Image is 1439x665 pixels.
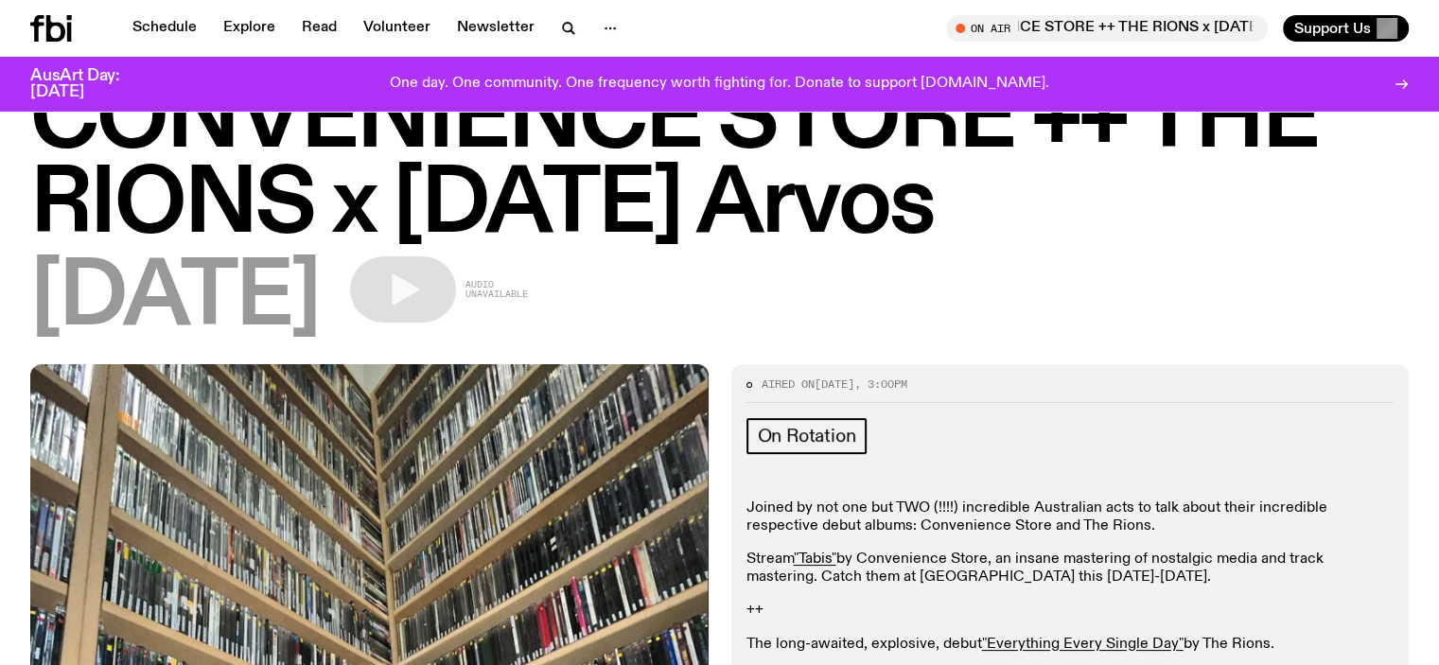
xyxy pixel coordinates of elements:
[746,551,1395,586] p: Stream by Convenience Store, an insane mastering of nostalgic media and track mastering. Catch th...
[746,418,868,454] a: On Rotation
[758,426,856,446] span: On Rotation
[465,280,528,299] span: Audio unavailable
[1283,15,1409,42] button: Support Us
[121,15,208,42] a: Schedule
[762,376,815,392] span: Aired on
[390,76,1049,93] p: One day. One community. One frequency worth fighting for. Donate to support [DOMAIN_NAME].
[746,499,1395,535] p: Joined by not one but TWO (!!!!) incredible Australian acts to talk about their incredible respec...
[794,551,836,567] a: "Tabis"
[982,637,1184,652] a: "Everything Every Single Day"
[212,15,287,42] a: Explore
[946,15,1268,42] button: On AirCONVENIENCE STORE ++ THE RIONS x [DATE] Arvos
[352,15,442,42] a: Volunteer
[446,15,546,42] a: Newsletter
[30,68,151,100] h3: AusArt Day: [DATE]
[815,376,854,392] span: [DATE]
[746,636,1395,654] p: The long-awaited, explosive, debut by The Rions.
[290,15,348,42] a: Read
[854,376,907,392] span: , 3:00pm
[30,256,320,341] span: [DATE]
[746,602,1395,620] p: ++
[1294,20,1371,37] span: Support Us
[30,79,1409,249] h1: CONVENIENCE STORE ++ THE RIONS x [DATE] Arvos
